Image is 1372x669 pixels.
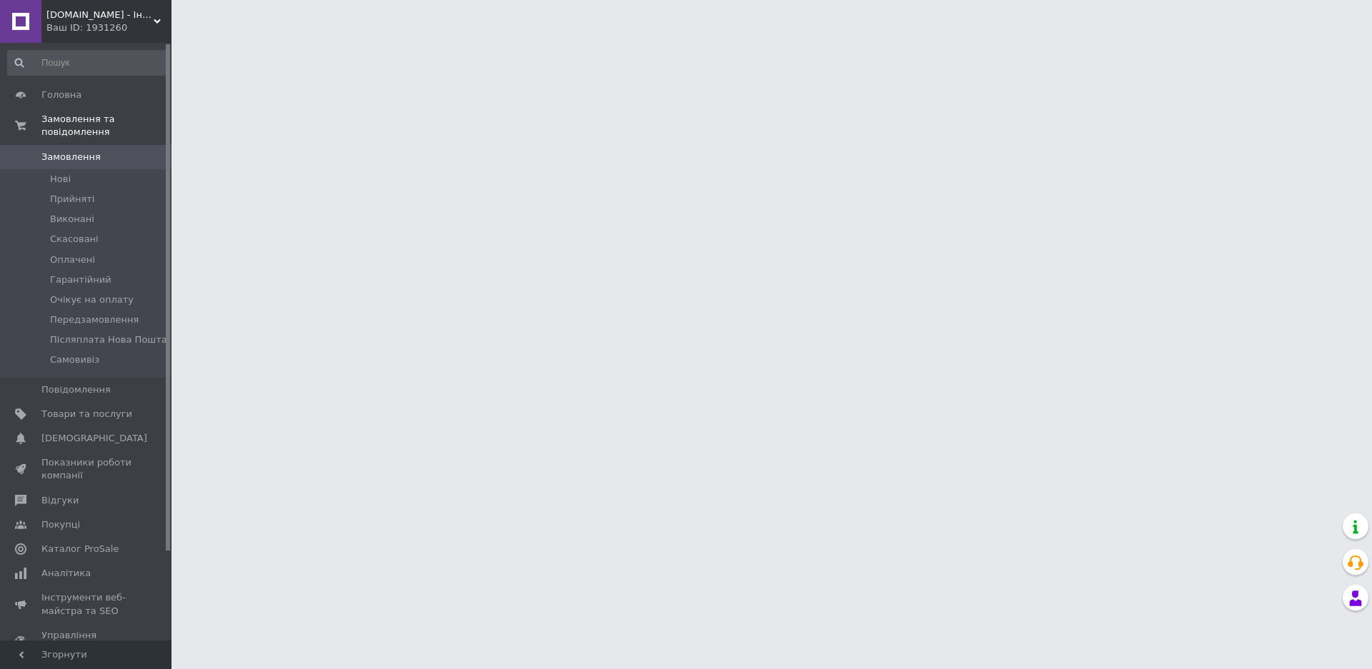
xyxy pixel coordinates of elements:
[50,293,134,306] span: Очікує на оплату
[50,173,71,186] span: Нові
[41,456,132,482] span: Показники роботи компанії
[41,383,111,396] span: Повідомлення
[50,213,94,226] span: Виконані
[41,629,132,655] span: Управління сайтом
[41,89,81,101] span: Головна
[50,353,99,366] span: Самовивіз
[41,494,79,507] span: Відгуки
[41,151,101,164] span: Замовлення
[41,543,119,555] span: Каталог ProSale
[46,9,154,21] span: Fonari.in.ua - Інтернет-магазин світлодіодних ліхтарів, акумуляторів зарядних пристроїв і аксесуарів
[50,333,167,346] span: Післяплата Нова Пошта
[50,233,99,246] span: Скасовані
[41,591,132,617] span: Інструменти веб-майстра та SEO
[41,408,132,421] span: Товари та послуги
[50,253,95,266] span: Оплачені
[41,113,171,139] span: Замовлення та повідомлення
[41,518,80,531] span: Покупці
[41,432,147,445] span: [DEMOGRAPHIC_DATA]
[46,21,171,34] div: Ваш ID: 1931260
[50,193,94,206] span: Прийняті
[50,313,139,326] span: Передзамовлення
[7,50,169,76] input: Пошук
[41,567,91,580] span: Аналітика
[50,273,111,286] span: Гарантійний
